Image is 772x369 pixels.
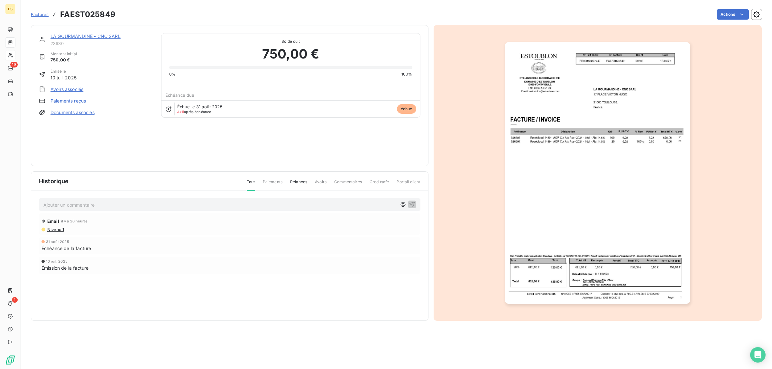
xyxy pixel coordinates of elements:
span: Historique [39,177,69,185]
span: 10 juil. 2025 [46,259,68,263]
span: 10 juil. 2025 [51,74,77,81]
img: invoice_thumbnail [505,42,690,304]
span: Échue le 31 août 2025 [177,104,223,109]
span: Solde dû : [169,39,412,44]
span: Émission de la facture [41,265,88,271]
span: 19 [10,62,18,67]
span: Commentaires [334,179,362,190]
span: 31 août 2025 [46,240,69,244]
span: Avoirs [315,179,326,190]
a: Documents associés [51,109,95,116]
a: Factures [31,11,49,18]
span: Échéance de la facture [41,245,91,252]
span: Factures [31,12,49,17]
a: LA GOURMANDINE - CNC SARL [51,33,121,39]
span: 100% [401,71,412,77]
span: Paiements [263,179,282,190]
span: il y a 20 heures [61,219,87,223]
span: Creditsafe [370,179,389,190]
a: Paiements reçus [51,98,86,104]
span: Relances [290,179,307,190]
span: 23630 [51,41,153,46]
span: 0% [169,71,176,77]
span: 750,00 € [262,44,319,64]
span: Tout [247,179,255,191]
span: 1 [12,297,18,303]
span: Émise le [51,68,77,74]
span: J+11 [177,110,184,114]
img: Logo LeanPay [5,355,15,365]
span: échue [397,104,416,114]
div: ES [5,4,15,14]
a: Avoirs associés [51,86,83,93]
span: Email [47,219,59,224]
span: après échéance [177,110,211,114]
span: Niveau 1 [47,227,64,232]
div: Open Intercom Messenger [750,347,766,363]
span: 750,00 € [51,57,77,63]
button: Actions [717,9,749,20]
h3: FAEST025849 [60,9,115,20]
span: Portail client [397,179,420,190]
span: Échéance due [165,93,195,98]
span: Montant initial [51,51,77,57]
